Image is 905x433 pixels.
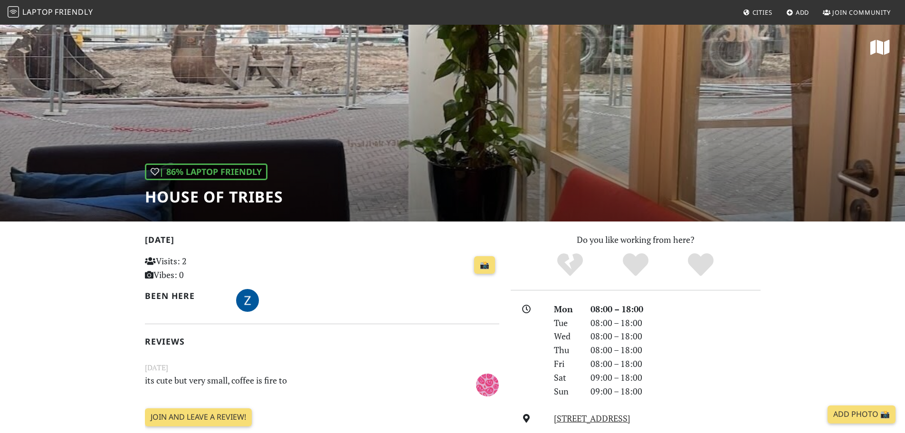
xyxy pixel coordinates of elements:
[8,6,19,18] img: LaptopFriendly
[585,302,766,316] div: 08:00 – 18:00
[548,329,584,343] div: Wed
[585,343,766,357] div: 08:00 – 18:00
[537,252,603,278] div: No
[55,7,93,17] span: Friendly
[548,316,584,330] div: Tue
[668,252,734,278] div: Definitely!
[145,188,283,206] h1: House of Tribes
[8,4,93,21] a: LaptopFriendly LaptopFriendly
[22,7,53,17] span: Laptop
[548,371,584,385] div: Sat
[145,291,225,301] h2: Been here
[739,4,776,21] a: Cities
[474,256,495,274] a: 📸
[476,374,499,396] img: 5615-kato.jpg
[585,371,766,385] div: 09:00 – 18:00
[796,8,810,17] span: Add
[548,385,584,398] div: Sun
[819,4,895,21] a: Join Community
[139,374,444,395] p: its cute but very small, coffee is fire to
[585,385,766,398] div: 09:00 – 18:00
[145,337,499,346] h2: Reviews
[511,233,761,247] p: Do you like working from here?
[145,408,252,426] a: Join and leave a review!
[236,289,259,312] img: 5063-zoe.jpg
[548,302,584,316] div: Mon
[585,316,766,330] div: 08:00 – 18:00
[603,252,668,278] div: Yes
[476,378,499,389] span: Kato van der Pol
[548,357,584,371] div: Fri
[585,357,766,371] div: 08:00 – 18:00
[548,343,584,357] div: Thu
[832,8,891,17] span: Join Community
[145,235,499,249] h2: [DATE]
[145,164,267,180] div: | 86% Laptop Friendly
[585,329,766,343] div: 08:00 – 18:00
[782,4,813,21] a: Add
[828,405,895,423] a: Add Photo 📸
[145,254,256,282] p: Visits: 2 Vibes: 0
[753,8,772,17] span: Cities
[554,413,630,424] a: [STREET_ADDRESS]
[236,294,259,305] span: foodzoen
[139,362,505,374] small: [DATE]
